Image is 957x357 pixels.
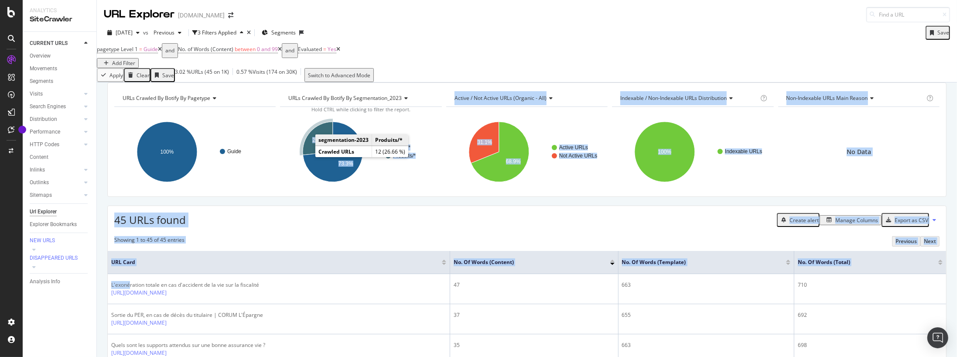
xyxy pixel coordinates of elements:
[111,289,167,297] a: [URL][DOMAIN_NAME]
[227,148,241,154] text: Guide
[143,29,150,36] span: vs
[30,115,82,124] a: Distribution
[30,178,82,187] a: Outlinks
[30,77,90,86] a: Segments
[559,153,597,159] text: Not Active URLs
[30,14,89,24] div: SiteCrawler
[895,216,928,224] div: Export as CSV
[228,12,233,18] div: arrow-right-arrow-left
[104,7,174,22] div: URL Explorer
[111,319,167,327] a: [URL][DOMAIN_NAME]
[30,64,90,73] a: Movements
[30,207,90,216] a: Url Explorer
[30,165,82,175] a: Inlinks
[30,254,90,263] a: DISAPPEARED URLS
[114,236,185,246] div: Showing 1 to 45 of 45 entries
[150,26,185,40] button: Previous
[725,148,762,154] text: Indexable URLs
[620,94,727,102] span: Indexable / Non-Indexable URLs distribution
[192,26,247,40] button: 3 Filters Applied
[30,89,43,99] div: Visits
[97,45,138,53] span: pagetype Level 1
[820,215,882,225] button: Manage Columns
[622,341,790,349] div: 663
[287,91,434,105] h4: URLs Crawled By Botify By segmentation_2023
[847,148,871,156] span: No Data
[30,127,82,137] a: Performance
[109,72,123,79] div: Apply
[18,126,26,134] div: Tooltip anchor
[30,115,57,124] div: Distribution
[454,341,615,349] div: 35
[30,39,82,48] a: CURRENT URLS
[30,191,52,200] div: Sitemaps
[30,220,90,229] a: Explorer Bookmarks
[323,45,326,53] span: =
[927,327,948,348] div: Open Intercom Messenger
[372,134,409,146] td: Produits/*
[30,178,49,187] div: Outlinks
[372,146,409,158] td: 12 (26.66 %)
[926,26,950,40] button: Save
[453,91,600,105] h4: Active / Not Active URLs
[178,45,233,53] span: No. of Words (Content)
[311,106,410,113] span: Hold CTRL while clicking to filter the report.
[235,45,256,53] span: between
[116,29,133,36] span: 2025 Aug. 6th
[619,91,759,105] h4: Indexable / Non-Indexable URLs Distribution
[30,51,51,61] div: Overview
[937,29,949,36] div: Save
[622,258,773,266] span: No. of Words (Template)
[622,281,790,289] div: 663
[338,161,353,167] text: 73.3%
[30,39,68,48] div: CURRENT URLS
[112,59,135,67] div: Add Filter
[455,94,547,102] span: Active / Not Active URLs (organic - all)
[798,341,943,349] div: 698
[30,140,59,149] div: HTTP Codes
[111,311,263,319] div: Sortie du PER, en cas de décès du titulaire | CORUM L'Épargne
[308,72,370,79] div: Switch to Advanced Mode
[798,281,943,289] div: 710
[30,277,60,286] div: Analysis Info
[162,43,178,58] button: and
[258,26,299,40] button: Segments
[446,114,607,190] svg: A chart.
[30,89,82,99] a: Visits
[30,102,66,111] div: Search Engines
[178,11,225,20] div: [DOMAIN_NAME]
[658,149,672,155] text: 100%
[30,7,89,14] div: Analytics
[30,140,82,149] a: HTTP Codes
[559,144,588,151] text: Active URLs
[30,254,78,262] div: DISAPPEARED URLS
[30,277,90,286] a: Analysis Info
[777,213,820,227] button: Create alert
[30,51,90,61] a: Overview
[30,153,48,162] div: Content
[30,191,82,200] a: Sitemaps
[393,153,416,159] text: Produits/*
[137,72,150,79] div: Clear
[622,311,790,319] div: 655
[506,158,520,165] text: 68.9%
[111,349,167,357] a: [URL][DOMAIN_NAME]
[111,258,440,266] span: URL Card
[236,68,297,82] div: 0.57 % Visits ( 174 on 30K )
[315,146,372,158] td: Crawled URLs
[288,94,402,102] span: URLs Crawled By Botify By segmentation_2023
[454,281,615,289] div: 47
[835,216,878,224] div: Manage Columns
[454,311,615,319] div: 37
[285,45,294,57] div: and
[280,114,441,190] svg: A chart.
[114,213,186,227] span: 45 URLs found
[97,58,139,68] button: Add Filter
[175,68,229,82] div: 3.02 % URLs ( 45 on 1K )
[882,213,929,227] button: Export as CSV
[114,114,275,190] div: A chart.
[612,114,773,190] div: A chart.
[144,45,158,53] span: Guide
